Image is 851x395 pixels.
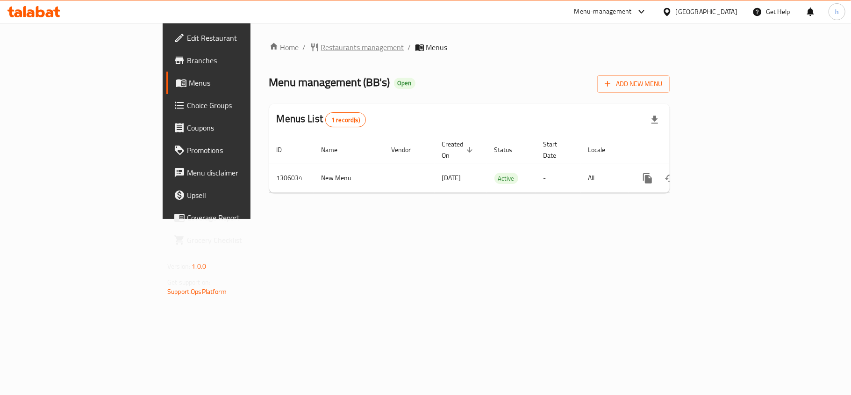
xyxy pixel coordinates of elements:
[269,42,670,53] nav: breadcrumb
[629,136,734,164] th: Actions
[269,72,390,93] span: Menu management ( BB's )
[189,77,297,88] span: Menus
[605,78,662,90] span: Add New Menu
[326,116,365,124] span: 1 record(s)
[835,7,839,17] span: h
[166,139,305,161] a: Promotions
[442,139,476,161] span: Created On
[442,172,461,184] span: [DATE]
[494,173,518,184] span: Active
[636,167,659,190] button: more
[166,117,305,139] a: Coupons
[536,164,581,192] td: -
[269,136,734,193] table: enhanced table
[187,234,297,246] span: Grocery Checklist
[166,206,305,229] a: Coverage Report
[277,144,294,155] span: ID
[187,167,297,178] span: Menu disclaimer
[659,167,681,190] button: Change Status
[187,190,297,201] span: Upsell
[394,79,415,87] span: Open
[166,161,305,184] a: Menu disclaimer
[166,94,305,117] a: Choice Groups
[676,7,737,17] div: [GEOGRAPHIC_DATA]
[187,122,297,133] span: Coupons
[392,144,423,155] span: Vendor
[166,27,305,49] a: Edit Restaurant
[644,109,666,131] div: Export file
[321,42,404,53] span: Restaurants management
[494,144,525,155] span: Status
[187,145,297,156] span: Promotions
[394,78,415,89] div: Open
[322,144,350,155] span: Name
[192,260,206,272] span: 1.0.0
[543,139,570,161] span: Start Date
[166,229,305,251] a: Grocery Checklist
[187,55,297,66] span: Branches
[167,276,210,288] span: Get support on:
[574,6,632,17] div: Menu-management
[408,42,411,53] li: /
[166,72,305,94] a: Menus
[187,100,297,111] span: Choice Groups
[588,144,618,155] span: Locale
[167,260,190,272] span: Version:
[277,112,366,127] h2: Menus List
[187,32,297,44] span: Edit Restaurant
[310,42,404,53] a: Restaurants management
[597,75,670,93] button: Add New Menu
[166,49,305,72] a: Branches
[187,212,297,223] span: Coverage Report
[167,285,227,298] a: Support.OpsPlatform
[581,164,629,192] td: All
[314,164,384,192] td: New Menu
[325,112,366,127] div: Total records count
[426,42,448,53] span: Menus
[166,184,305,206] a: Upsell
